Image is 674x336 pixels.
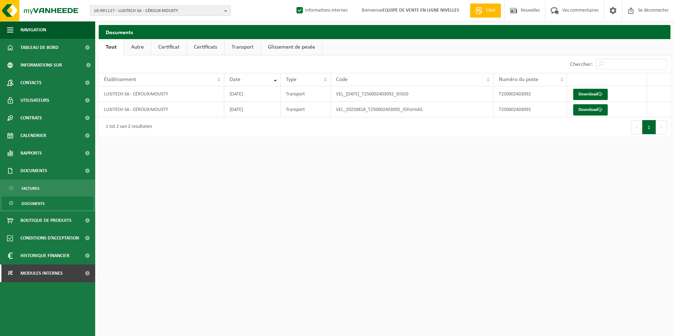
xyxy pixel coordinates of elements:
a: Citer [470,4,501,18]
td: VEL_20250818_T250002403092_IDFormA5 [331,102,494,117]
a: Factures [2,181,93,195]
span: Modules internes [20,265,63,282]
span: Contacts [20,74,42,92]
td: T250002403092 [494,86,567,102]
span: 10-991127 - LUSITECH SA - CÉROUX-MOUSTY [94,6,221,16]
div: 1 tot 2 van 2 resultaten [102,121,152,133]
a: Autre [124,39,151,55]
span: Date [229,77,240,82]
a: Glissement de pesée [261,39,322,55]
a: Certificat [151,39,186,55]
span: Navigation [20,21,46,39]
span: Calendrier [20,127,46,144]
span: Boutique de produits [20,212,72,229]
span: Rapports [20,144,42,162]
span: Documents [20,162,47,180]
span: Code [336,77,348,82]
button: Précédent [631,120,642,134]
td: Transport [281,102,331,117]
span: Établissement [104,77,136,82]
h2: Documents [99,25,670,39]
label: Chercher: [570,62,593,67]
span: Historique financier [20,247,69,265]
td: LUSITECH SA - CÉROUX-MOUSTY [99,102,224,117]
button: 1 [642,120,656,134]
span: Type [286,77,296,82]
td: [DATE] [224,86,281,102]
td: LUSITECH SA - CÉROUX-MOUSTY [99,86,224,102]
font: Download [578,107,598,112]
td: [DATE] [224,102,281,117]
a: Transport [225,39,261,55]
a: Download [573,104,608,116]
td: T250002403092 [494,102,567,117]
a: Tout [99,39,124,55]
td: Transport [281,86,331,102]
span: Informations sur l’entreprise [20,56,81,74]
span: Numéro du poste [499,77,538,82]
span: Utilisateurs [20,92,49,109]
button: 10-991127 - LUSITECH SA - CÉROUX-MOUSTY [90,5,231,16]
label: Informations internes [295,5,348,16]
span: Factures [22,182,39,195]
td: VEL_[DATE]_T250002403092_DIGID [331,86,494,102]
strong: EQUIPE DE VENTE EN LIGNE NIVELLES [382,8,459,13]
button: Prochain [656,120,667,134]
a: Download [573,89,608,100]
span: Je [7,265,13,282]
a: Documents [2,197,93,210]
font: Bienvenue [362,8,459,13]
span: Contrats [20,109,42,127]
span: Tableau de bord [20,39,59,56]
span: Documents [22,197,45,210]
font: Download [578,92,598,97]
a: Certificats [187,39,224,55]
span: Citer [484,7,497,14]
span: Conditions d’acceptation [20,229,79,247]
